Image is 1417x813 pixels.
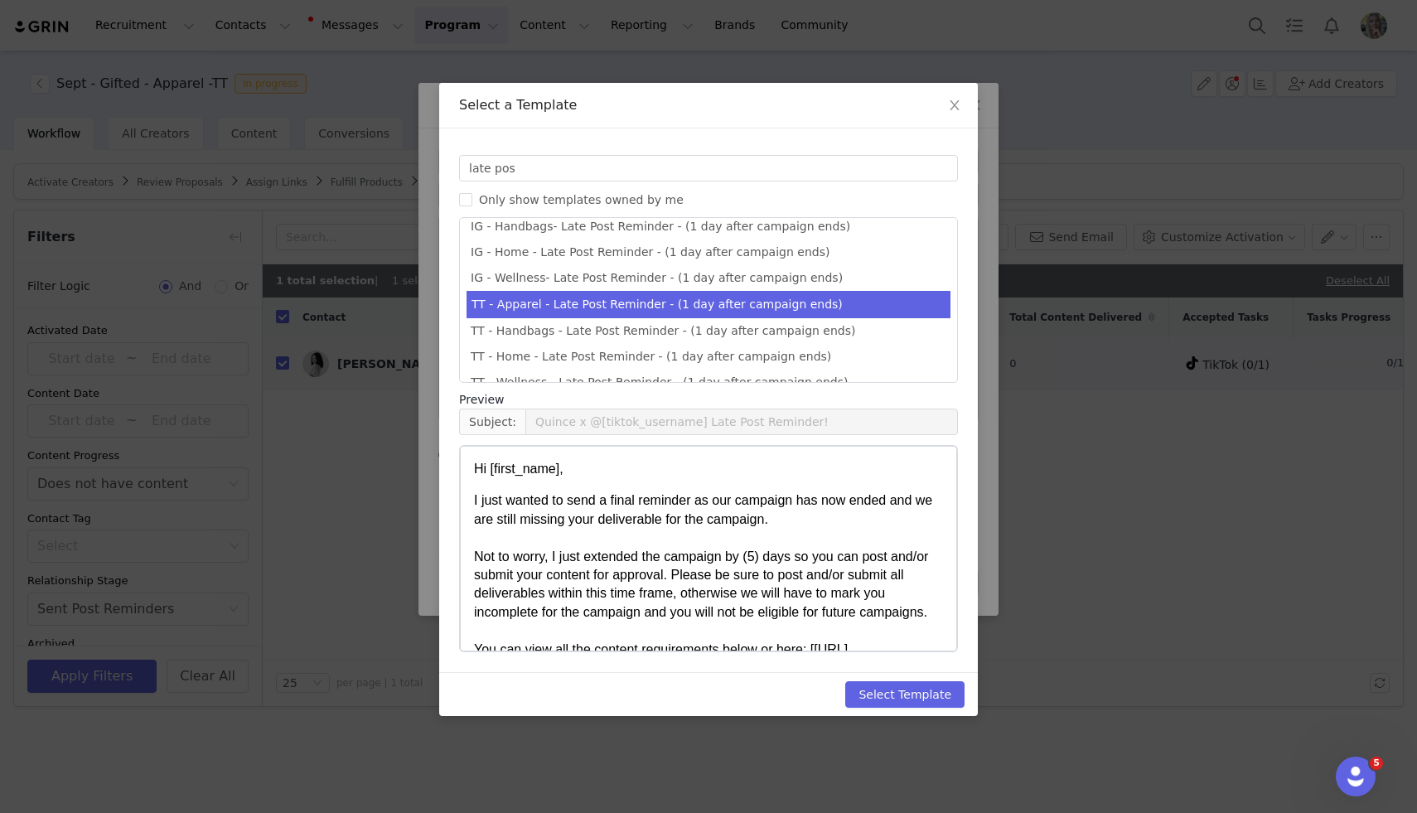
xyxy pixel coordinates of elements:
span: Preview [459,391,505,409]
body: Rich Text Area. Press ALT-0 for help. [13,13,524,31]
span: Only show templates owned by me [472,193,690,206]
li: IG - Home - Late Post Reminder - (1 day after campaign ends) [467,240,950,265]
span: You can view all the content requirements below or here: [[URL][DOMAIN_NAME]] [13,196,387,228]
li: TT - Handbags - Late Post Reminder - (1 day after campaign ends) [467,318,950,344]
i: icon: close [948,99,961,112]
span: Subject: [459,409,525,435]
span: I just wanted to send a final reminder as our campaign has now ended and we are still missing you... [13,46,472,79]
li: IG - Handbags- Late Post Reminder - (1 day after campaign ends) [467,214,950,240]
span: Hi [first_name], [13,15,103,29]
div: Select a Template [459,96,958,114]
span: 5 [1370,757,1383,770]
iframe: Rich Text Area [461,447,956,651]
span: Not to worry, I just extended the campaign by (5) days so you can post and/or submit your content... [13,103,467,172]
button: Close [931,83,978,129]
li: IG - Wellness- Late Post Reminder - (1 day after campaign ends) [467,265,950,291]
input: Search templates ... [459,155,958,181]
li: TT - Home - Late Post Reminder - (1 day after campaign ends) [467,344,950,370]
li: TT - Wellness - Late Post Reminder - (1 day after campaign ends) [467,370,950,395]
li: TT - Apparel - Late Post Reminder - (1 day after campaign ends) [467,291,950,318]
iframe: Intercom live chat [1336,757,1376,796]
button: Select Template [845,681,965,708]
